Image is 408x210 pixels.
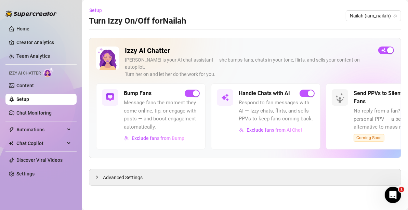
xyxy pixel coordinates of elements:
span: Nailah (iam_nailah) [350,11,397,21]
div: collapsed [95,173,103,181]
span: 1 [399,187,404,192]
button: Setup [89,5,107,16]
iframe: Intercom live chat [385,187,401,203]
img: svg%3e [124,136,129,141]
button: Exclude fans from AI Chat [239,124,303,135]
a: Home [16,26,29,31]
img: svg%3e [221,93,229,102]
img: Chat Copilot [9,141,13,146]
span: collapsed [95,175,99,179]
span: thunderbolt [9,127,14,132]
a: Content [16,83,34,88]
img: Izzy AI Chatter [96,47,119,70]
a: Chat Monitoring [16,110,52,116]
span: Respond to fan messages with AI — Izzy chats, flirts, and sells PPVs to keep fans coming back. [239,99,315,123]
span: Advanced Settings [103,174,143,181]
span: Coming Soon [354,134,384,142]
span: Automations [16,124,65,135]
span: Setup [89,8,102,13]
a: Settings [16,171,35,176]
h3: Turn Izzy On/Off for Nailah [89,16,186,27]
h5: Bump Fans [124,89,152,97]
a: Discover Viral Videos [16,157,63,163]
button: Exclude fans from Bump [124,133,185,144]
span: Exclude fans from AI Chat [247,127,302,133]
img: svg%3e [106,93,114,102]
a: Team Analytics [16,53,50,59]
span: Izzy AI Chatter [9,70,41,77]
span: Chat Copilot [16,138,65,149]
div: [PERSON_NAME] is your AI chat assistant — she bumps fans, chats in your tone, flirts, and sells y... [125,56,373,78]
h2: Izzy AI Chatter [125,47,373,55]
span: team [393,14,397,18]
img: logo-BBDzfeDw.svg [5,10,57,17]
img: svg%3e [239,128,244,132]
a: Creator Analytics [16,37,71,48]
img: AI Chatter [43,67,54,77]
span: Message fans the moment they come online, tip, or engage with posts — and boost engagement automa... [124,99,200,131]
h5: Handle Chats with AI [239,89,290,97]
span: Exclude fans from Bump [132,135,184,141]
a: Setup [16,96,29,102]
img: silent-fans-ppv-o-N6Mmdf.svg [335,93,346,104]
